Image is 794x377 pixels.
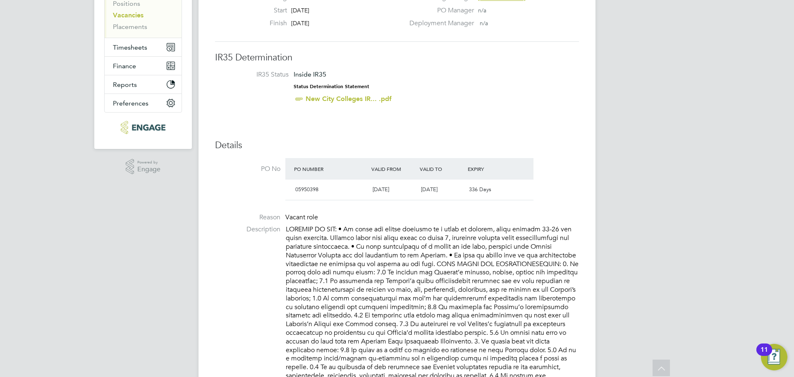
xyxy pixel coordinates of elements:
strong: Status Determination Statement [294,84,369,89]
label: Start [242,6,287,15]
label: PO Manager [404,6,474,15]
label: Finish [242,19,287,28]
button: Preferences [105,94,182,112]
div: Expiry [466,161,514,176]
label: PO No [215,165,280,173]
span: Powered by [137,159,160,166]
a: Placements [113,23,147,31]
h3: IR35 Determination [215,52,579,64]
a: New City Colleges IR... .pdf [306,95,392,103]
label: Reason [215,213,280,222]
a: Go to home page [104,121,182,134]
button: Timesheets [105,38,182,56]
span: [DATE] [373,186,389,193]
div: Valid To [418,161,466,176]
button: Reports [105,75,182,94]
div: Valid From [369,161,418,176]
button: Open Resource Center, 11 new notifications [761,344,787,370]
span: [DATE] [291,7,309,14]
span: Vacant role [285,213,318,221]
h3: Details [215,139,579,151]
img: henry-blue-logo-retina.png [121,121,165,134]
span: Timesheets [113,43,147,51]
div: PO Number [292,161,369,176]
label: IR35 Status [223,70,289,79]
label: Deployment Manager [404,19,474,28]
span: Engage [137,166,160,173]
span: 336 Days [469,186,491,193]
span: [DATE] [421,186,438,193]
span: Preferences [113,99,148,107]
span: n/a [480,19,488,27]
span: [DATE] [291,19,309,27]
button: Finance [105,57,182,75]
a: Powered byEngage [126,159,161,175]
label: Description [215,225,280,234]
span: 05950398 [295,186,318,193]
span: Inside IR35 [294,70,326,78]
a: Vacancies [113,11,143,19]
span: n/a [478,7,486,14]
span: Finance [113,62,136,70]
div: 11 [761,350,768,360]
span: Reports [113,81,137,89]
